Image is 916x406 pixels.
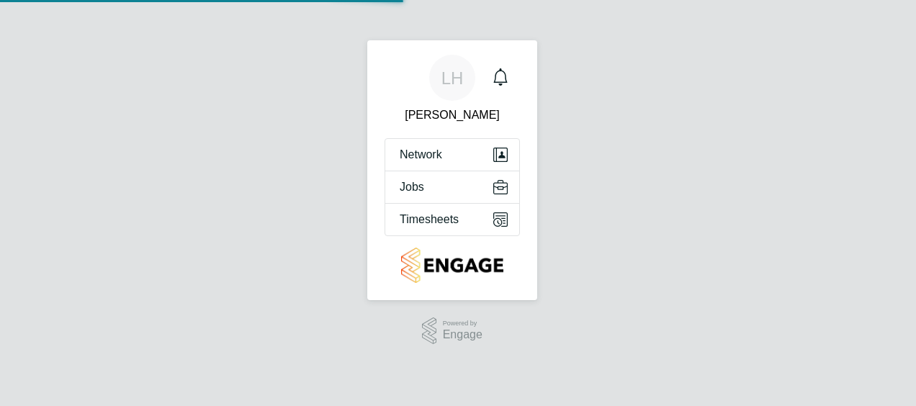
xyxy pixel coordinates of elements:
button: Timesheets [385,204,519,235]
span: Powered by [443,317,482,330]
img: countryside-properties-logo-retina.png [401,248,503,283]
button: Jobs [385,171,519,203]
a: Go to home page [385,248,520,283]
span: Timesheets [400,213,459,226]
span: Luke Hewitt [385,107,520,124]
span: Engage [443,329,482,341]
a: Powered byEngage [422,317,482,345]
span: LH [441,68,464,87]
nav: Main navigation [367,40,537,300]
span: Jobs [400,181,424,194]
button: Network [385,139,519,171]
a: LH[PERSON_NAME] [385,55,520,124]
span: Network [400,148,442,161]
